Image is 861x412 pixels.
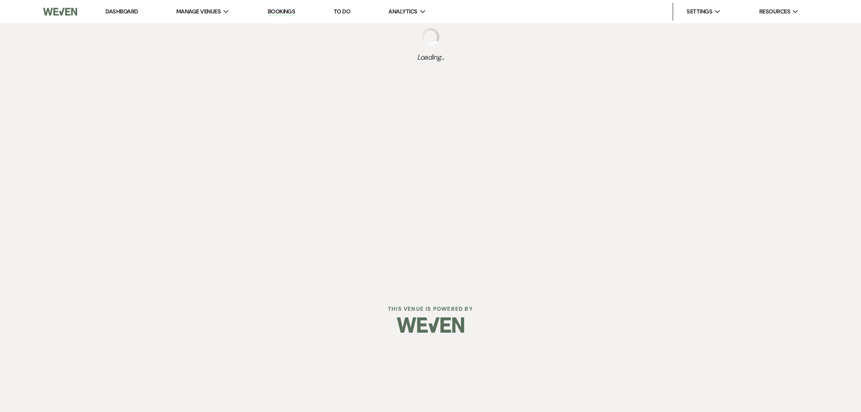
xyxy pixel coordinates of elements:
[105,8,138,15] a: Dashboard
[687,7,712,16] span: Settings
[43,2,77,21] img: Weven Logo
[268,8,296,16] a: Bookings
[417,52,444,63] span: Loading...
[334,8,350,15] a: To Do
[759,7,790,16] span: Resources
[388,7,417,16] span: Analytics
[397,309,464,341] img: Weven Logo
[422,28,439,46] img: loading spinner
[176,7,221,16] span: Manage Venues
